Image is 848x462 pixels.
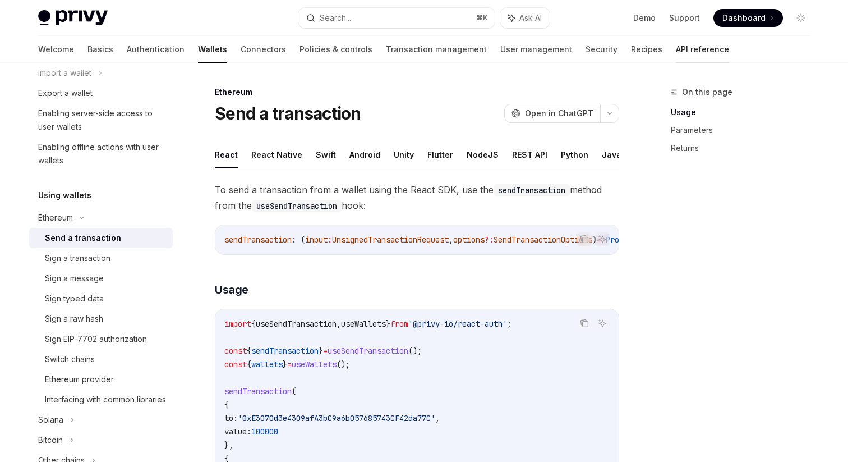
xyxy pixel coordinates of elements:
[224,359,247,369] span: const
[45,373,114,386] div: Ethereum provider
[29,329,173,349] a: Sign EIP-7702 authorization
[292,386,296,396] span: (
[671,121,819,139] a: Parameters
[29,390,173,410] a: Interfacing with common libraries
[38,140,166,167] div: Enabling offline actions with user wallets
[512,141,547,168] button: REST API
[38,189,91,202] h5: Using wallets
[45,312,103,326] div: Sign a raw hash
[298,8,495,28] button: Search...⌘K
[500,8,550,28] button: Ask AI
[45,251,110,265] div: Sign a transaction
[224,319,251,329] span: import
[251,346,319,356] span: sendTransaction
[287,359,292,369] span: =
[45,231,121,245] div: Send a transaction
[390,319,408,329] span: from
[319,346,323,356] span: }
[525,108,593,119] span: Open in ChatGPT
[38,211,73,225] div: Ethereum
[38,107,166,134] div: Enabling server-side access to user wallets
[45,353,95,366] div: Switch chains
[224,235,292,245] span: sendTransaction
[586,36,617,63] a: Security
[408,346,422,356] span: ();
[87,36,113,63] a: Basics
[792,9,810,27] button: Toggle dark mode
[633,12,656,24] a: Demo
[435,413,440,423] span: ,
[337,359,350,369] span: ();
[29,228,173,248] a: Send a transaction
[292,359,337,369] span: useWallets
[476,13,488,22] span: ⌘ K
[671,139,819,157] a: Returns
[595,232,610,246] button: Ask AI
[29,369,173,390] a: Ethereum provider
[713,9,783,27] a: Dashboard
[241,36,286,63] a: Connectors
[494,184,570,196] code: sendTransaction
[305,235,328,245] span: input
[29,349,173,369] a: Switch chains
[224,386,292,396] span: sendTransaction
[467,141,499,168] button: NodeJS
[722,12,766,24] span: Dashboard
[238,413,435,423] span: '0xE3070d3e4309afA3bC9a6b057685743CF42da77C'
[408,319,507,329] span: '@privy-io/react-auth'
[328,346,408,356] span: useSendTransaction
[38,413,63,427] div: Solana
[595,316,610,331] button: Ask AI
[349,141,380,168] button: Android
[682,85,732,99] span: On this page
[671,103,819,121] a: Usage
[394,141,414,168] button: Unity
[224,427,251,437] span: value:
[292,235,305,245] span: : (
[251,141,302,168] button: React Native
[247,346,251,356] span: {
[251,427,278,437] span: 100000
[337,319,341,329] span: ,
[215,141,238,168] button: React
[386,36,487,63] a: Transaction management
[29,309,173,329] a: Sign a raw hash
[247,359,251,369] span: {
[669,12,700,24] a: Support
[500,36,572,63] a: User management
[453,235,485,245] span: options
[38,433,63,447] div: Bitcoin
[29,103,173,137] a: Enabling server-side access to user wallets
[561,141,588,168] button: Python
[38,86,93,100] div: Export a wallet
[328,235,332,245] span: :
[198,36,227,63] a: Wallets
[386,319,390,329] span: }
[283,359,287,369] span: }
[676,36,729,63] a: API reference
[485,235,494,245] span: ?:
[323,346,328,356] span: =
[256,319,337,329] span: useSendTransaction
[38,10,108,26] img: light logo
[224,346,247,356] span: const
[29,137,173,171] a: Enabling offline actions with user wallets
[341,319,386,329] span: useWallets
[494,235,592,245] span: SendTransactionOptions
[592,235,597,245] span: )
[449,235,453,245] span: ,
[29,289,173,309] a: Sign typed data
[631,36,662,63] a: Recipes
[38,36,74,63] a: Welcome
[252,200,342,212] code: useSendTransaction
[29,268,173,289] a: Sign a message
[45,332,147,346] div: Sign EIP-7702 authorization
[45,292,104,305] div: Sign typed data
[299,36,372,63] a: Policies & controls
[45,393,166,406] div: Interfacing with common libraries
[29,83,173,103] a: Export a wallet
[602,141,621,168] button: Java
[29,248,173,268] a: Sign a transaction
[320,11,351,25] div: Search...
[577,316,592,331] button: Copy the contents from the code block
